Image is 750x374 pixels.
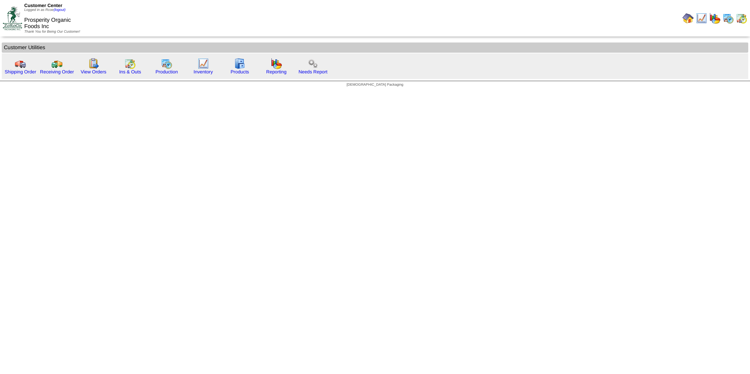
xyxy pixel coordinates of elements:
[299,69,327,74] a: Needs Report
[231,69,249,74] a: Products
[266,69,287,74] a: Reporting
[88,58,99,69] img: workorder.gif
[736,13,747,24] img: calendarinout.gif
[24,3,62,8] span: Customer Center
[347,83,403,87] span: [DEMOGRAPHIC_DATA] Packaging
[234,58,245,69] img: cabinet.gif
[198,58,209,69] img: line_graph.gif
[155,69,178,74] a: Production
[124,58,136,69] img: calendarinout.gif
[40,69,74,74] a: Receiving Order
[2,42,748,53] td: Customer Utilities
[24,17,71,29] span: Prosperity Organic Foods Inc
[24,8,65,12] span: Logged in as Rcoe
[682,13,694,24] img: home.gif
[119,69,141,74] a: Ins & Outs
[696,13,707,24] img: line_graph.gif
[3,6,22,30] img: ZoRoCo_Logo(Green%26Foil)%20jpg.webp
[51,58,63,69] img: truck2.gif
[81,69,106,74] a: View Orders
[723,13,734,24] img: calendarprod.gif
[194,69,213,74] a: Inventory
[5,69,36,74] a: Shipping Order
[24,30,80,34] span: Thank You for Being Our Customer!
[53,8,65,12] a: (logout)
[15,58,26,69] img: truck.gif
[271,58,282,69] img: graph.gif
[307,58,319,69] img: workflow.png
[161,58,172,69] img: calendarprod.gif
[709,13,720,24] img: graph.gif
